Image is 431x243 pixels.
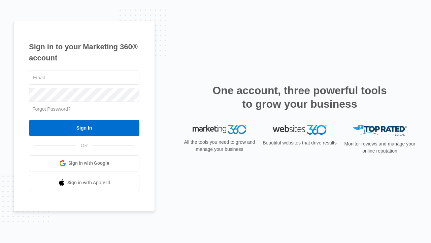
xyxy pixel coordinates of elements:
[342,140,418,155] p: Monitor reviews and manage your online reputation
[29,41,139,63] h1: Sign in to your Marketing 360® account
[273,125,327,135] img: Websites 360
[29,120,139,136] input: Sign In
[32,106,71,112] a: Forgot Password?
[193,125,246,134] img: Marketing 360
[353,125,407,136] img: Top Rated Local
[210,84,389,111] h2: One account, three powerful tools to grow your business
[182,139,257,153] p: All the tools you need to grow and manage your business
[76,142,93,149] span: OR
[29,155,139,171] a: Sign in with Google
[29,71,139,85] input: Email
[67,179,110,186] span: Sign in with Apple Id
[68,160,109,167] span: Sign in with Google
[29,175,139,191] a: Sign in with Apple Id
[262,139,337,146] p: Beautiful websites that drive results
